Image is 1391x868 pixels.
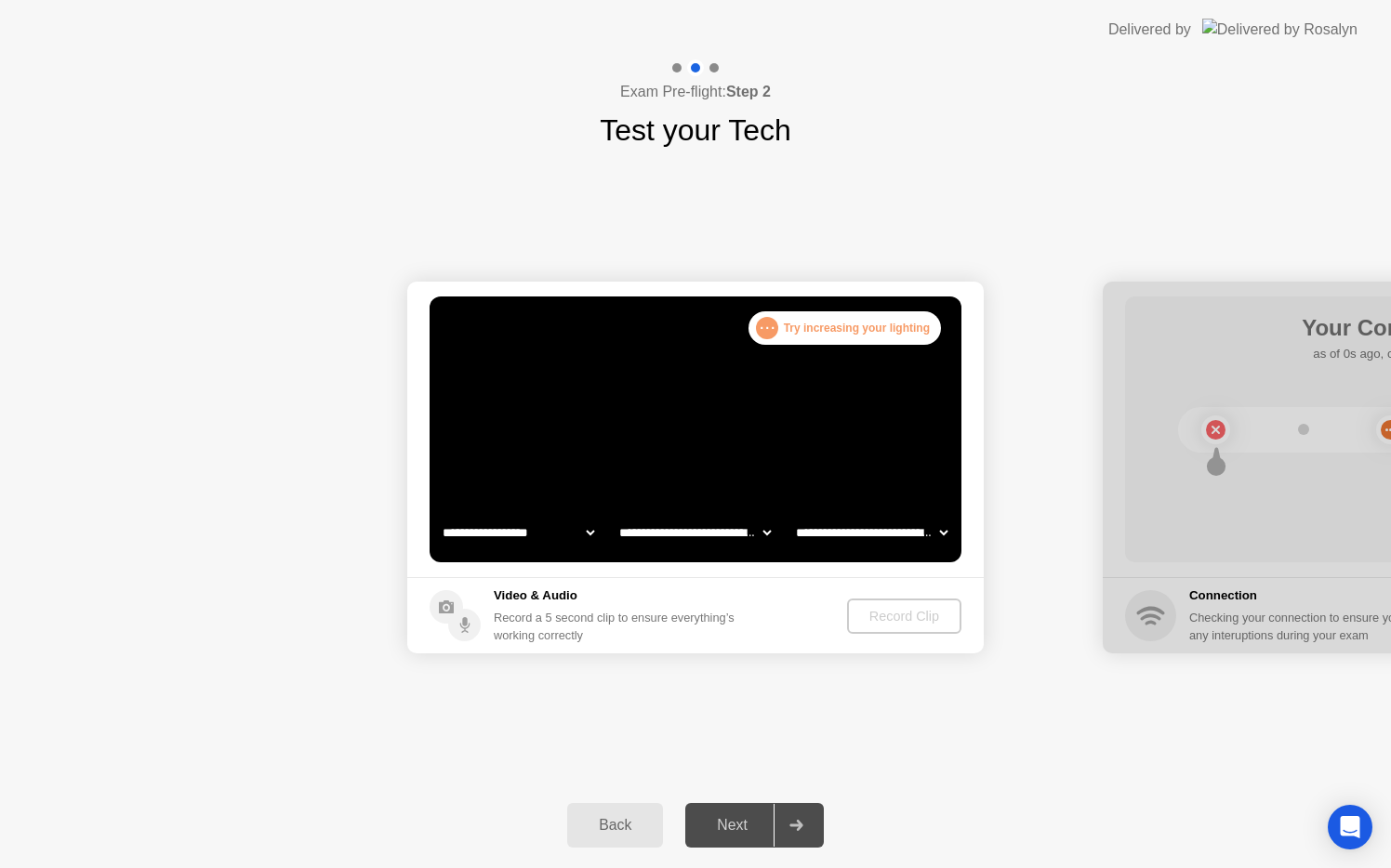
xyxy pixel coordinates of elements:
[600,108,791,152] h1: Test your Tech
[726,84,771,99] b: Step 2
[616,514,775,551] select: Available speakers
[854,609,954,624] div: Record Clip
[748,311,941,345] div: Try increasing your lighting
[1202,19,1358,40] img: Delivered by Rosalyn
[573,817,657,834] div: Back
[567,803,663,848] button: Back
[439,514,598,551] select: Available cameras
[756,317,778,339] div: . . .
[685,803,824,848] button: Next
[620,81,771,103] h4: Exam Pre-flight:
[494,609,742,644] div: Record a 5 second clip to ensure everything’s working correctly
[494,586,742,605] h5: Video & Audio
[691,817,774,834] div: Next
[1328,805,1372,849] div: Open Intercom Messenger
[1108,19,1191,41] div: Delivered by
[792,514,951,551] select: Available microphones
[847,598,961,634] button: Record Clip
